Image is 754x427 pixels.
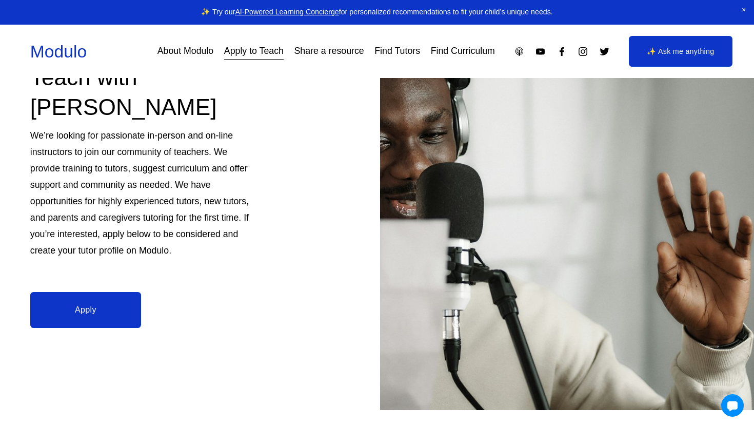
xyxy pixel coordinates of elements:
a: Share a resource [294,43,364,61]
a: Find Curriculum [431,43,495,61]
p: We’re looking for passionate in-person and on-line instructors to join our community of teachers.... [30,128,257,259]
a: About Modulo [157,43,214,61]
a: Twitter [599,46,610,57]
h2: Teach with [PERSON_NAME] [30,63,257,122]
a: Facebook [557,46,567,57]
a: Find Tutors [374,43,420,61]
a: Instagram [578,46,588,57]
a: Apply to Teach [224,43,284,61]
a: AI-Powered Learning Concierge [235,8,339,16]
a: YouTube [535,46,546,57]
a: Modulo [30,42,87,61]
a: ✨ Ask me anything [629,36,732,67]
a: Apply [30,292,141,327]
a: Apple Podcasts [514,46,525,57]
